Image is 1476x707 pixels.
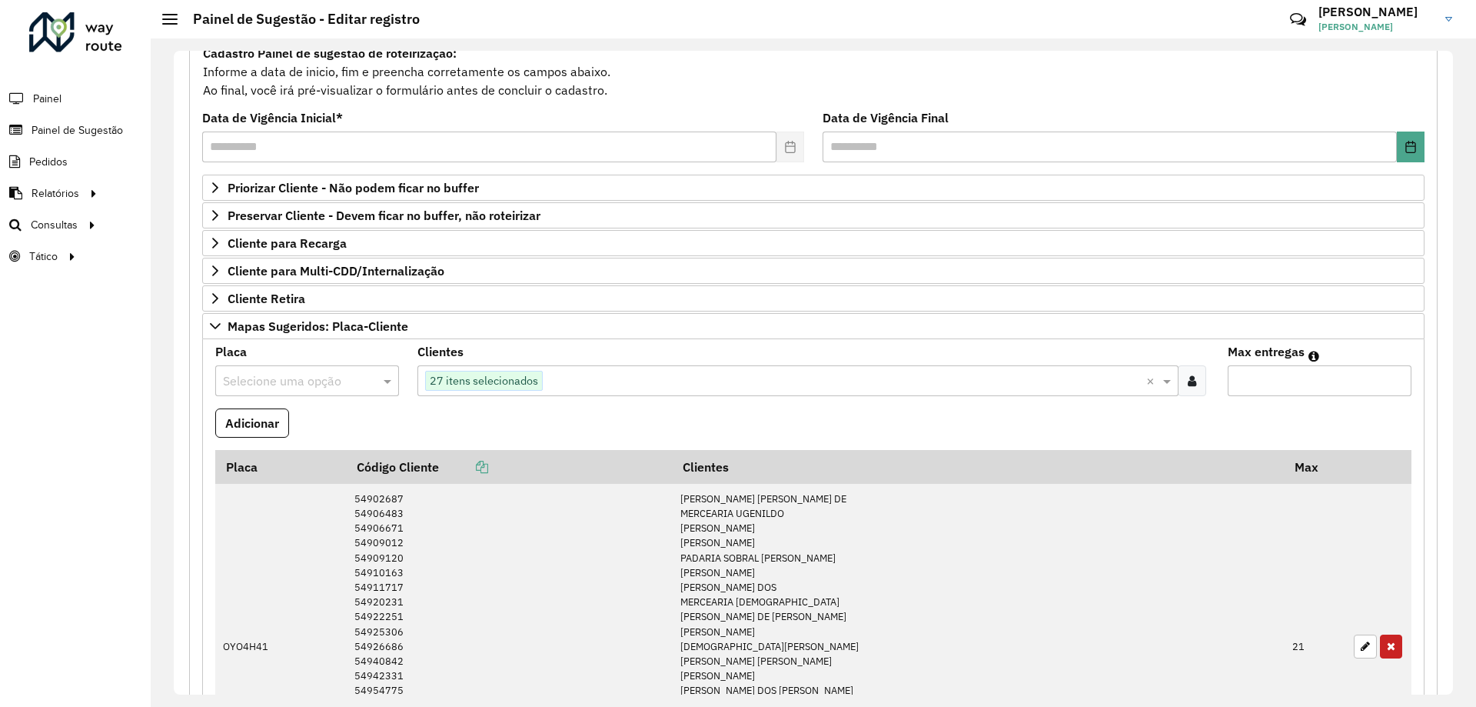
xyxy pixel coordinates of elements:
h2: Painel de Sugestão - Editar registro [178,11,420,28]
a: Cliente Retira [202,285,1424,312]
span: Cliente Retira [228,292,305,305]
em: Máximo de clientes que serão colocados na mesma rota com os clientes informados [1308,350,1319,362]
div: Informe a data de inicio, fim e preencha corretamente os campos abaixo. Ao final, você irá pré-vi... [202,43,1424,100]
button: Choose Date [1397,132,1424,162]
label: Max entregas [1228,342,1305,361]
th: Clientes [673,450,1285,483]
span: Painel de Sugestão [32,122,123,138]
span: Cliente para Multi-CDD/Internalização [228,265,444,277]
span: Consultas [31,217,78,233]
a: Preservar Cliente - Devem ficar no buffer, não roteirizar [202,202,1424,228]
span: Mapas Sugeridos: Placa-Cliente [228,320,408,332]
span: Relatórios [32,185,79,202]
button: Adicionar [215,409,289,438]
a: Priorizar Cliente - Não podem ficar no buffer [202,175,1424,201]
span: Cliente para Recarga [228,237,347,249]
label: Data de Vigência Final [823,108,949,127]
span: 27 itens selecionados [426,372,542,390]
th: Max [1285,450,1346,483]
span: Tático [29,248,58,265]
a: Mapas Sugeridos: Placa-Cliente [202,313,1424,339]
label: Clientes [417,342,464,361]
label: Data de Vigência Inicial [202,108,343,127]
h3: [PERSON_NAME] [1318,5,1434,19]
span: Painel [33,91,61,107]
span: Pedidos [29,154,68,170]
a: Contato Rápido [1282,3,1315,36]
th: Código Cliente [346,450,672,483]
th: Placa [215,450,346,483]
a: Cliente para Multi-CDD/Internalização [202,258,1424,284]
span: Preservar Cliente - Devem ficar no buffer, não roteirizar [228,209,540,222]
span: [PERSON_NAME] [1318,20,1434,34]
a: Copiar [439,459,488,475]
span: Clear all [1146,372,1159,390]
label: Placa [215,342,247,361]
strong: Cadastro Painel de sugestão de roteirização: [203,45,457,61]
a: Cliente para Recarga [202,230,1424,256]
span: Priorizar Cliente - Não podem ficar no buffer [228,182,479,194]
